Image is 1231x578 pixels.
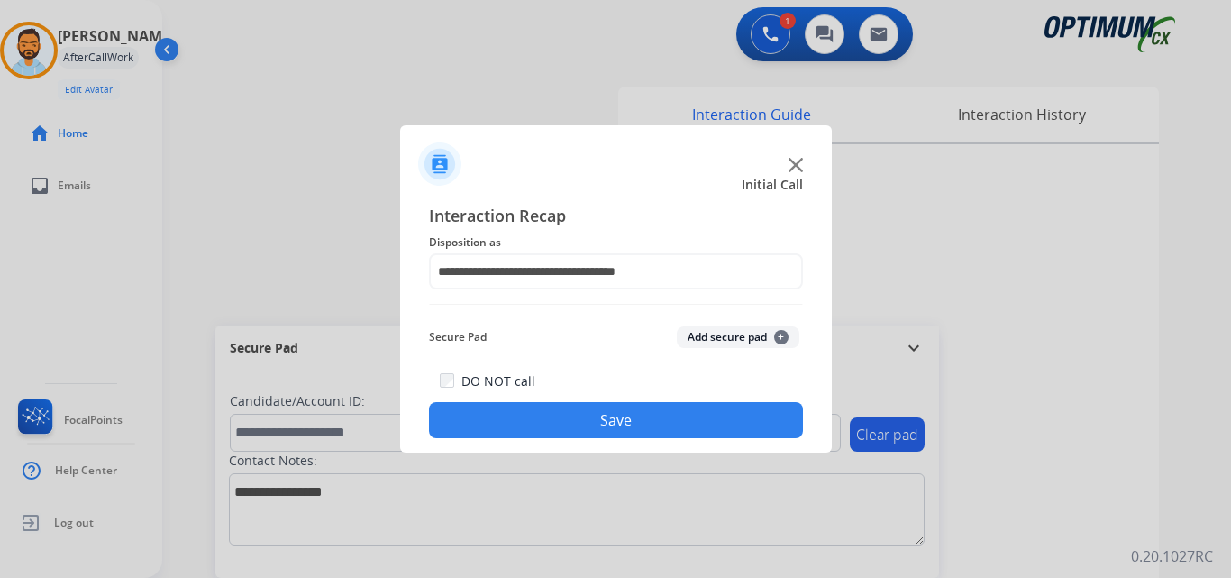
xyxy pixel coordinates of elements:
img: contactIcon [418,142,461,186]
span: + [774,330,789,344]
label: DO NOT call [461,372,535,390]
img: contact-recap-line.svg [429,304,803,305]
span: Secure Pad [429,326,487,348]
button: Save [429,402,803,438]
span: Initial Call [742,176,803,194]
button: Add secure pad+ [677,326,799,348]
span: Interaction Recap [429,203,803,232]
span: Disposition as [429,232,803,253]
p: 0.20.1027RC [1131,546,1213,567]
